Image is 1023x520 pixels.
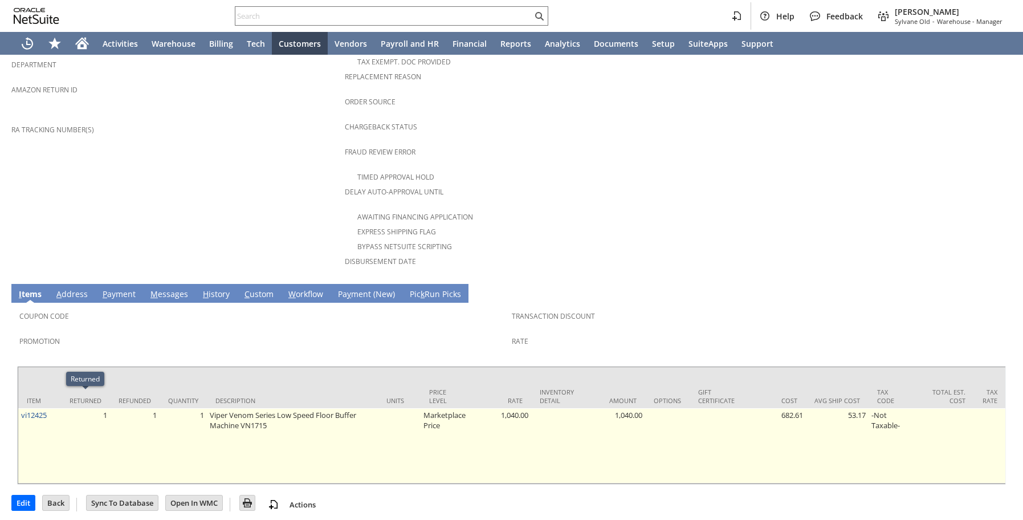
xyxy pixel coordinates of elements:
[285,499,320,510] a: Actions
[200,289,233,301] a: History
[652,38,675,49] span: Setup
[160,408,207,484] td: 1
[446,32,494,55] a: Financial
[477,396,523,405] div: Rate
[937,17,1002,26] span: Warehouse - Manager
[21,410,47,420] a: vi12425
[983,388,997,405] div: Tax Rate
[357,227,436,237] a: Express Shipping Flag
[241,496,254,510] img: Print
[500,38,531,49] span: Reports
[540,388,574,405] div: Inventory Detail
[688,38,728,49] span: SuiteApps
[357,212,473,222] a: Awaiting Financing Application
[345,97,396,107] a: Order Source
[421,408,468,484] td: Marketplace Price
[110,408,160,484] td: 1
[148,289,191,301] a: Messages
[591,396,637,405] div: Amount
[347,289,351,299] span: y
[43,495,69,510] input: Back
[429,388,460,405] div: Price Level
[386,396,412,405] div: Units
[152,38,195,49] span: Warehouse
[421,289,425,299] span: k
[512,336,528,346] a: Rate
[75,36,89,50] svg: Home
[87,495,158,510] input: Sync To Database
[21,36,34,50] svg: Recent Records
[654,396,681,405] div: Options
[12,495,35,510] input: Edit
[203,289,209,299] span: H
[468,408,531,484] td: 1,040.00
[345,257,416,266] a: Disbursement Date
[288,289,296,299] span: W
[895,17,930,26] span: Sylvane Old
[215,396,369,405] div: Description
[335,38,367,49] span: Vendors
[582,408,645,484] td: 1,040.00
[56,289,62,299] span: A
[70,396,101,405] div: Returned
[594,38,638,49] span: Documents
[806,408,869,484] td: 53.17
[357,242,452,251] a: Bypass NetSuite Scripting
[877,388,903,405] div: Tax Code
[54,289,91,301] a: Address
[698,388,735,405] div: Gift Certificate
[272,32,328,55] a: Customers
[150,289,158,299] span: M
[71,374,100,384] div: Returned
[735,32,780,55] a: Support
[895,6,1002,17] span: [PERSON_NAME]
[345,72,421,82] a: Replacement reason
[345,122,417,132] a: Chargeback Status
[545,38,580,49] span: Analytics
[235,9,532,23] input: Search
[240,32,272,55] a: Tech
[587,32,645,55] a: Documents
[11,125,94,135] a: RA Tracking Number(s)
[103,38,138,49] span: Activities
[814,396,860,405] div: Avg Ship Cost
[240,495,255,510] input: Print
[68,32,96,55] a: Home
[242,289,276,301] a: Custom
[48,36,62,50] svg: Shortcuts
[374,32,446,55] a: Payroll and HR
[100,289,138,301] a: Payment
[168,396,198,405] div: Quantity
[145,32,202,55] a: Warehouse
[645,32,682,55] a: Setup
[244,289,250,299] span: C
[96,32,145,55] a: Activities
[826,11,863,22] span: Feedback
[16,289,44,301] a: Items
[453,38,487,49] span: Financial
[407,289,464,301] a: PickRun Picks
[14,32,41,55] a: Recent Records
[743,408,806,484] td: 682.61
[494,32,538,55] a: Reports
[682,32,735,55] a: SuiteApps
[869,408,911,484] td: -Not Taxable-
[103,289,107,299] span: P
[209,38,233,49] span: Billing
[27,396,52,405] div: Item
[207,408,378,484] td: Viper Venom Series Low Speed Floor Buffer Machine VN1715
[202,32,240,55] a: Billing
[247,38,265,49] span: Tech
[61,408,110,484] td: 1
[41,32,68,55] div: Shortcuts
[741,38,773,49] span: Support
[920,388,965,405] div: Total Est. Cost
[538,32,587,55] a: Analytics
[357,57,451,67] a: Tax Exempt. Doc Provided
[19,311,69,321] a: Coupon Code
[512,311,595,321] a: Transaction Discount
[279,38,321,49] span: Customers
[991,286,1005,300] a: Unrolled view on
[532,9,546,23] svg: Search
[11,85,78,95] a: Amazon Return ID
